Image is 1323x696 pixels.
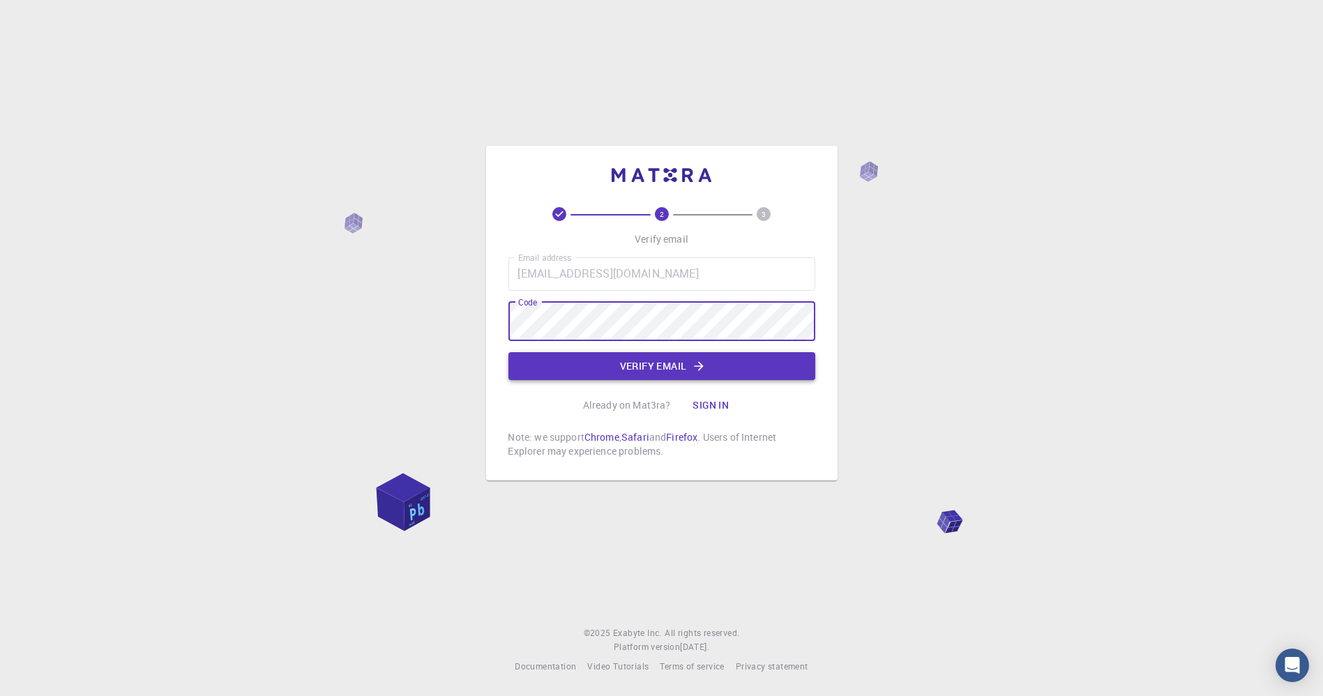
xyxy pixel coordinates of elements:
[680,641,709,652] span: [DATE] .
[584,626,613,640] span: © 2025
[621,430,649,444] a: Safari
[584,430,619,444] a: Chrome
[518,252,571,264] label: Email address
[613,627,662,638] span: Exabyte Inc.
[665,626,739,640] span: All rights reserved.
[736,660,808,672] span: Privacy statement
[660,660,724,674] a: Terms of service
[508,430,815,458] p: Note: we support , and . Users of Internet Explorer may experience problems.
[587,660,649,674] a: Video Tutorials
[515,660,576,672] span: Documentation
[736,660,808,674] a: Privacy statement
[508,352,815,380] button: Verify email
[583,398,671,412] p: Already on Mat3ra?
[660,209,664,219] text: 2
[666,430,697,444] a: Firefox
[762,209,766,219] text: 3
[614,640,680,654] span: Platform version
[587,660,649,672] span: Video Tutorials
[680,640,709,654] a: [DATE].
[681,391,740,419] button: Sign in
[1276,649,1309,682] div: Open Intercom Messenger
[515,660,576,674] a: Documentation
[613,626,662,640] a: Exabyte Inc.
[518,296,537,308] label: Code
[635,232,688,246] p: Verify email
[660,660,724,672] span: Terms of service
